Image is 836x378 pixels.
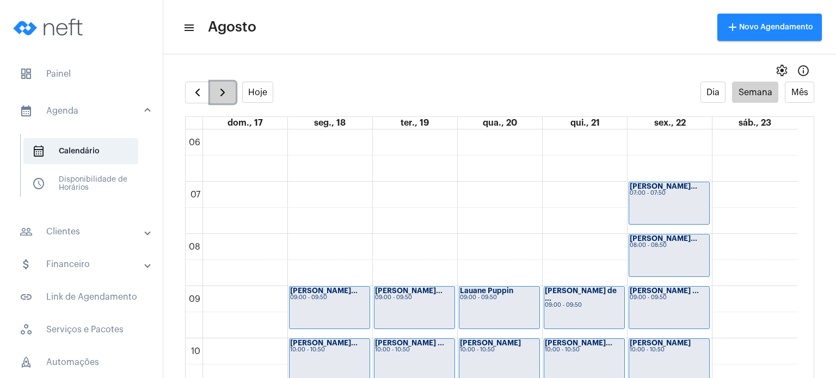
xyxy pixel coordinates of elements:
a: 22 de agosto de 2025 [652,117,688,129]
strong: Lauane Puppin [460,287,513,294]
div: 10:00 - 10:50 [290,347,369,353]
div: 10:00 - 10:50 [630,347,709,353]
a: 23 de agosto de 2025 [736,117,773,129]
strong: [PERSON_NAME]... [290,287,358,294]
strong: [PERSON_NAME] ... [630,287,699,294]
a: 20 de agosto de 2025 [481,117,519,129]
button: Próximo Semana [210,82,236,103]
div: 09:00 - 09:50 [460,295,539,301]
strong: [PERSON_NAME]... [545,339,612,346]
div: 09 [187,294,202,304]
button: Semana Anterior [185,82,211,103]
div: 10:00 - 10:50 [375,347,454,353]
a: 18 de agosto de 2025 [312,117,348,129]
img: logo-neft-novo-2.png [9,5,90,49]
button: settings [771,60,792,82]
button: Semana [732,82,778,103]
div: 06 [187,138,202,147]
span: Agosto [208,18,256,36]
div: 09:00 - 09:50 [630,295,709,301]
div: 10:00 - 10:50 [545,347,624,353]
span: Disponibilidade de Horários [23,171,138,197]
span: Serviços e Pacotes [11,317,152,343]
mat-icon: sidenav icon [20,225,33,238]
mat-panel-title: Agenda [20,104,145,117]
div: 10:00 - 10:50 [460,347,539,353]
div: 07 [188,190,202,200]
div: 09:00 - 09:50 [545,302,624,308]
strong: [PERSON_NAME] [630,339,691,346]
div: 09:00 - 09:50 [375,295,454,301]
strong: [PERSON_NAME]... [630,235,697,242]
mat-icon: sidenav icon [183,21,194,34]
div: 08 [187,242,202,252]
button: Info [792,60,814,82]
mat-expansion-panel-header: sidenav iconAgenda [7,94,163,128]
mat-icon: add [726,21,739,34]
mat-expansion-panel-header: sidenav iconFinanceiro [7,251,163,277]
mat-icon: Info [797,64,810,77]
strong: [PERSON_NAME] de ... [545,287,617,302]
span: settings [775,64,788,77]
span: sidenav icon [32,145,45,158]
div: 10 [189,346,202,356]
span: Link de Agendamento [11,284,152,310]
strong: [PERSON_NAME]... [375,287,442,294]
mat-icon: sidenav icon [20,258,33,271]
strong: [PERSON_NAME] [460,339,521,346]
span: Automações [11,349,152,375]
strong: [PERSON_NAME]... [290,339,358,346]
span: Novo Agendamento [726,23,813,31]
a: 17 de agosto de 2025 [225,117,265,129]
mat-expansion-panel-header: sidenav iconClientes [7,219,163,245]
span: sidenav icon [32,177,45,190]
a: 19 de agosto de 2025 [398,117,431,129]
strong: [PERSON_NAME]... [630,183,697,190]
button: Mês [785,82,814,103]
button: Hoje [242,82,274,103]
span: Calendário [23,138,138,164]
div: 08:00 - 08:50 [630,243,709,249]
mat-panel-title: Clientes [20,225,145,238]
button: Novo Agendamento [717,14,822,41]
button: Dia [700,82,726,103]
a: 21 de agosto de 2025 [568,117,602,129]
span: sidenav icon [20,323,33,336]
span: sidenav icon [20,356,33,369]
span: sidenav icon [20,67,33,80]
div: sidenav iconAgenda [7,128,163,212]
mat-icon: sidenav icon [20,104,33,117]
span: Painel [11,61,152,87]
mat-icon: sidenav icon [20,290,33,303]
div: 07:00 - 07:50 [630,190,709,196]
mat-panel-title: Financeiro [20,258,145,271]
div: 09:00 - 09:50 [290,295,369,301]
strong: [PERSON_NAME] ... [375,339,444,346]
